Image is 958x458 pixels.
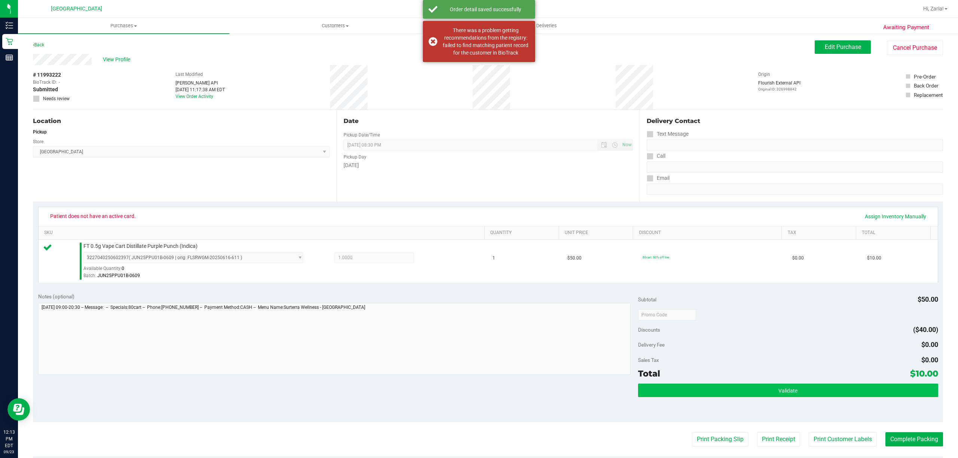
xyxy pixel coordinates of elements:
[33,79,57,86] span: BioTrack ID:
[883,23,929,32] span: Awaiting Payment
[867,255,881,262] span: $10.00
[441,18,652,34] a: Deliveries
[914,73,936,80] div: Pre-Order
[913,326,938,333] span: ($40.00)
[51,6,102,12] span: [GEOGRAPHIC_DATA]
[647,151,665,162] label: Call
[229,18,441,34] a: Customers
[3,429,15,449] p: 12:13 PM EDT
[176,86,225,93] div: [DATE] 11:17:38 AM EDT
[44,230,482,236] a: SKU
[122,266,124,271] span: 0
[45,210,141,222] span: Patient does not have an active card.
[230,22,440,29] span: Customers
[6,54,13,61] inline-svg: Reports
[638,368,660,379] span: Total
[809,432,877,446] button: Print Customer Labels
[18,18,229,34] a: Purchases
[33,117,330,126] div: Location
[910,368,938,379] span: $10.00
[344,132,380,138] label: Pickup Date/Time
[638,384,938,397] button: Validate
[97,273,140,278] span: JUN25PPU01B-0609
[885,432,943,446] button: Complete Packing
[490,230,556,236] a: Quantity
[344,154,366,160] label: Pickup Day
[758,71,770,78] label: Origin
[887,41,943,55] button: Cancel Purchase
[567,255,582,262] span: $50.00
[33,86,58,93] span: Submitted
[565,230,630,236] a: Unit Price
[442,27,530,56] div: There was a problem getting recommendations from the registry: failed to find matching patient re...
[921,341,938,348] span: $0.00
[825,43,861,50] span: Edit Purchase
[59,79,60,86] span: -
[526,22,567,29] span: Deliveries
[758,80,800,92] div: Flourish External API
[3,449,15,455] p: 09/23
[638,309,696,320] input: Promo Code
[492,255,495,262] span: 1
[647,139,943,151] input: Format: (999) 999-9999
[792,255,804,262] span: $0.00
[638,357,659,363] span: Sales Tax
[33,138,43,145] label: Store
[778,388,797,394] span: Validate
[6,38,13,45] inline-svg: Retail
[33,71,61,79] span: # 11993222
[638,296,656,302] span: Subtotal
[33,42,44,47] a: Back
[647,129,689,139] label: Text Message
[921,356,938,364] span: $0.00
[6,22,13,29] inline-svg: Inventory
[815,40,871,54] button: Edit Purchase
[638,323,660,336] span: Discounts
[7,398,30,421] iframe: Resource center
[914,91,943,99] div: Replacement
[33,129,47,135] strong: Pickup
[647,117,943,126] div: Delivery Contact
[860,210,931,223] a: Assign Inventory Manually
[862,230,927,236] a: Total
[643,255,669,259] span: 80cart: 80% off line
[344,117,633,126] div: Date
[344,162,633,169] div: [DATE]
[176,71,203,78] label: Last Modified
[788,230,853,236] a: Tax
[176,94,213,99] a: View Order Activity
[647,173,669,184] label: Email
[176,80,225,86] div: [PERSON_NAME] API
[83,263,315,278] div: Available Quantity:
[639,230,779,236] a: Discount
[923,6,944,12] span: Hi, Zaria!
[914,82,939,89] div: Back Order
[83,243,198,250] span: FT 0.5g Vape Cart Distillate Purple Punch (Indica)
[647,162,943,173] input: Format: (999) 999-9999
[103,56,133,64] span: View Profile
[757,432,800,446] button: Print Receipt
[38,293,74,299] span: Notes (optional)
[758,86,800,92] p: Original ID: 326998842
[918,295,938,303] span: $50.00
[638,342,665,348] span: Delivery Fee
[83,273,96,278] span: Batch:
[442,6,530,13] div: Order detail saved successfully
[18,22,229,29] span: Purchases
[43,95,70,102] span: Needs review
[692,432,748,446] button: Print Packing Slip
